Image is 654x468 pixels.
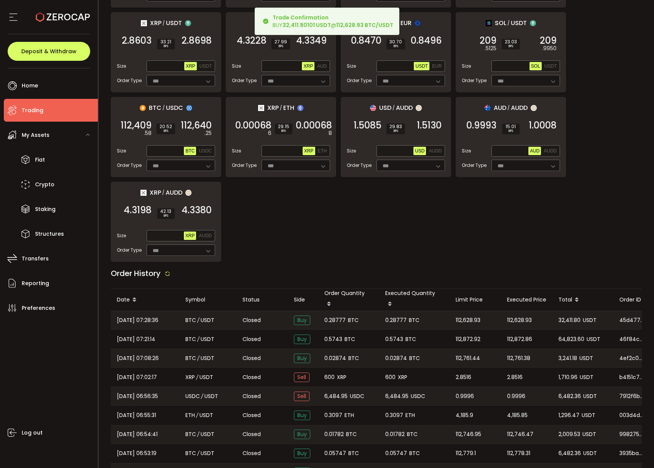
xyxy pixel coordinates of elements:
[278,124,289,129] span: 29.15
[507,373,523,382] span: 2.8516
[198,62,214,70] button: USDT
[117,449,156,458] span: [DATE] 06:53:19
[485,44,496,52] em: .5125
[389,129,402,133] i: BPS
[117,162,142,169] span: Order Type
[22,105,43,116] span: Trading
[530,62,542,70] button: SOL
[185,233,195,238] span: XRP
[166,188,182,197] span: AUDD
[150,18,161,28] span: XRP
[427,147,443,155] button: AUDD
[185,190,191,196] img: zuPXiwguUFiBOIQyqLOiXsnnNitlx7q4LCwEbLHADjIpTka+Lip0HH8D0VTrd02z+wEAAAAASUVORK5CYII=
[294,411,310,420] span: Buy
[22,80,38,91] span: Home
[163,105,165,111] em: /
[414,62,429,70] button: USDT
[201,449,214,458] span: USDT
[494,103,506,113] span: AUD
[201,392,203,401] em: /
[197,335,199,344] em: /
[528,147,541,155] button: AUD
[35,154,45,165] span: Fiat
[117,148,126,154] span: Size
[278,129,289,133] i: BPS
[303,63,313,69] span: XRP
[185,20,191,26] img: usdt_portfolio.svg
[274,44,287,49] i: BPS
[507,392,525,401] span: 0.9996
[456,430,481,439] span: 112,746.95
[121,122,152,129] span: 112,409
[324,449,346,458] span: 0.05747
[540,37,557,44] span: 209
[324,430,344,439] span: 0.01782
[337,373,346,382] span: XRP
[580,373,593,382] span: USDT
[197,430,199,439] em: /
[35,228,64,240] span: Structures
[385,335,403,344] span: 0.5743
[563,386,654,468] div: Chat Widget
[587,335,600,344] span: USDT
[336,21,393,29] b: 112,628.93 BTC/USDT
[507,430,533,439] span: 112,746.47
[542,44,557,52] em: .9950
[405,411,415,420] span: ETH
[235,122,271,129] span: 0.00068
[162,189,164,196] em: /
[385,316,407,325] span: 0.28777
[294,392,309,401] span: Sell
[182,206,212,214] span: 4.3380
[385,411,403,420] span: 0.3097
[242,411,261,419] span: Closed
[282,21,331,29] b: 32,411.80101 USDT
[389,40,402,44] span: 30.70
[160,40,172,44] span: 33.21
[22,427,43,438] span: Log out
[22,303,55,314] span: Preferences
[583,316,597,325] span: USDT
[160,44,172,49] i: BPS
[385,354,407,363] span: 0.02874
[242,354,261,362] span: Closed
[160,129,172,133] i: BPS
[370,105,376,111] img: usd_portfolio.svg
[199,411,213,420] span: USDT
[405,335,416,344] span: BTC
[201,354,214,363] span: USDT
[543,62,558,70] button: USDT
[280,105,282,111] em: /
[531,63,540,69] span: SOL
[117,63,126,70] span: Size
[185,316,196,325] span: BTC
[407,430,418,439] span: BTC
[242,392,261,400] span: Closed
[396,103,413,113] span: AUDD
[294,354,310,363] span: Buy
[199,233,212,238] span: AUDD
[166,103,183,113] span: USDC
[347,77,372,84] span: Order Type
[415,20,421,26] img: eur_portfolio.svg
[411,392,425,401] span: USDC
[232,162,257,169] span: Order Type
[398,373,407,382] span: XRP
[466,122,496,129] span: 0.9993
[316,147,329,155] button: ETH
[117,411,156,420] span: [DATE] 06:55:31
[232,63,241,70] span: Size
[413,147,426,155] button: USD
[345,335,355,344] span: BTC
[392,105,395,111] em: /
[432,63,442,69] span: EUR
[117,316,158,325] span: [DATE] 07:28:36
[283,103,294,113] span: ETH
[485,105,491,111] img: aud_portfolio.svg
[544,148,557,154] span: AUDD
[197,354,199,363] em: /
[204,129,212,137] em: .25
[273,14,329,21] b: Trade Confirmation
[297,105,303,111] img: eth_portfolio.svg
[111,268,161,279] span: Order History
